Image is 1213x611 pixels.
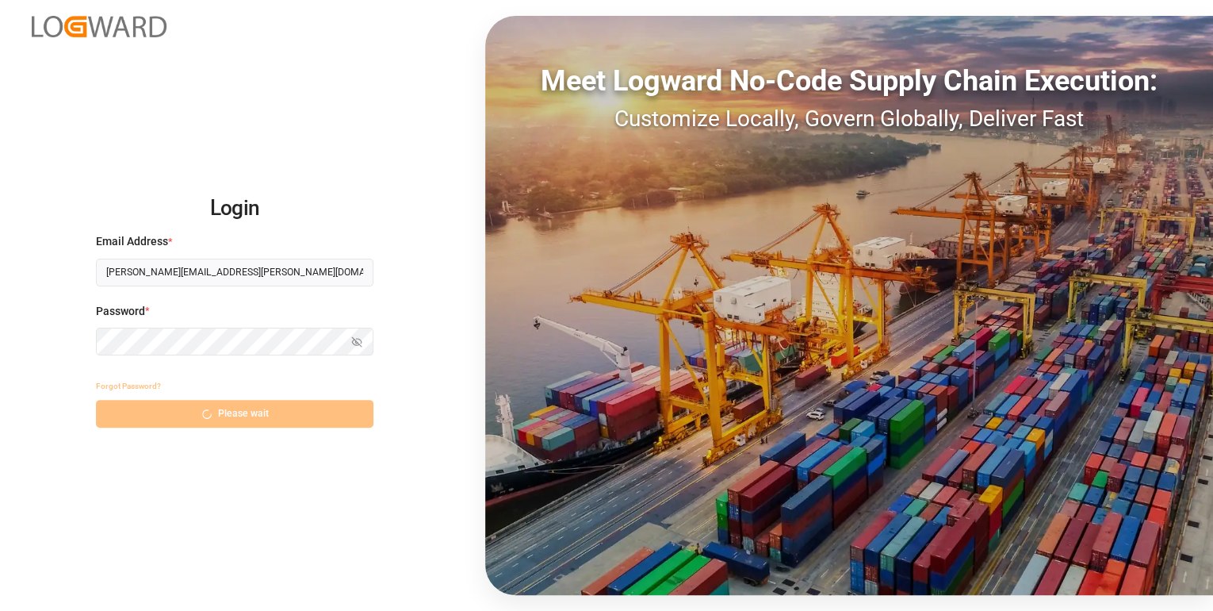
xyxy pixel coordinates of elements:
[96,233,168,250] span: Email Address
[96,303,145,320] span: Password
[485,102,1213,136] div: Customize Locally, Govern Globally, Deliver Fast
[485,60,1213,102] div: Meet Logward No-Code Supply Chain Execution:
[96,259,373,286] input: Enter your email
[32,16,166,37] img: Logward_new_orange.png
[96,183,373,234] h2: Login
